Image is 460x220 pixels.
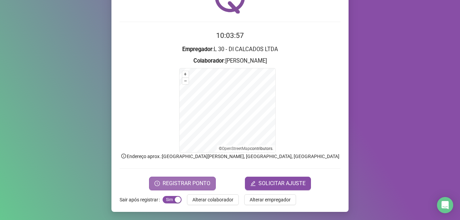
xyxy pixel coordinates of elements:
[219,146,273,151] li: © contributors.
[216,31,244,40] time: 10:03:57
[182,46,212,52] strong: Empregador
[121,153,127,159] span: info-circle
[154,181,160,186] span: clock-circle
[120,45,340,54] h3: : L 30 - DI CALCADOS LTDA
[437,197,453,213] div: Open Intercom Messenger
[244,194,296,205] button: Alterar empregador
[245,177,311,190] button: editSOLICITAR AJUSTE
[182,78,189,84] button: –
[250,181,256,186] span: edit
[222,146,250,151] a: OpenStreetMap
[120,194,163,205] label: Sair após registrar
[258,179,306,188] span: SOLICITAR AJUSTE
[193,58,224,64] strong: Colaborador
[120,153,340,160] p: Endereço aprox. : [GEOGRAPHIC_DATA][PERSON_NAME], [GEOGRAPHIC_DATA], [GEOGRAPHIC_DATA]
[182,71,189,78] button: +
[120,57,340,65] h3: : [PERSON_NAME]
[149,177,216,190] button: REGISTRAR PONTO
[187,194,239,205] button: Alterar colaborador
[192,196,233,203] span: Alterar colaborador
[250,196,291,203] span: Alterar empregador
[163,179,210,188] span: REGISTRAR PONTO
